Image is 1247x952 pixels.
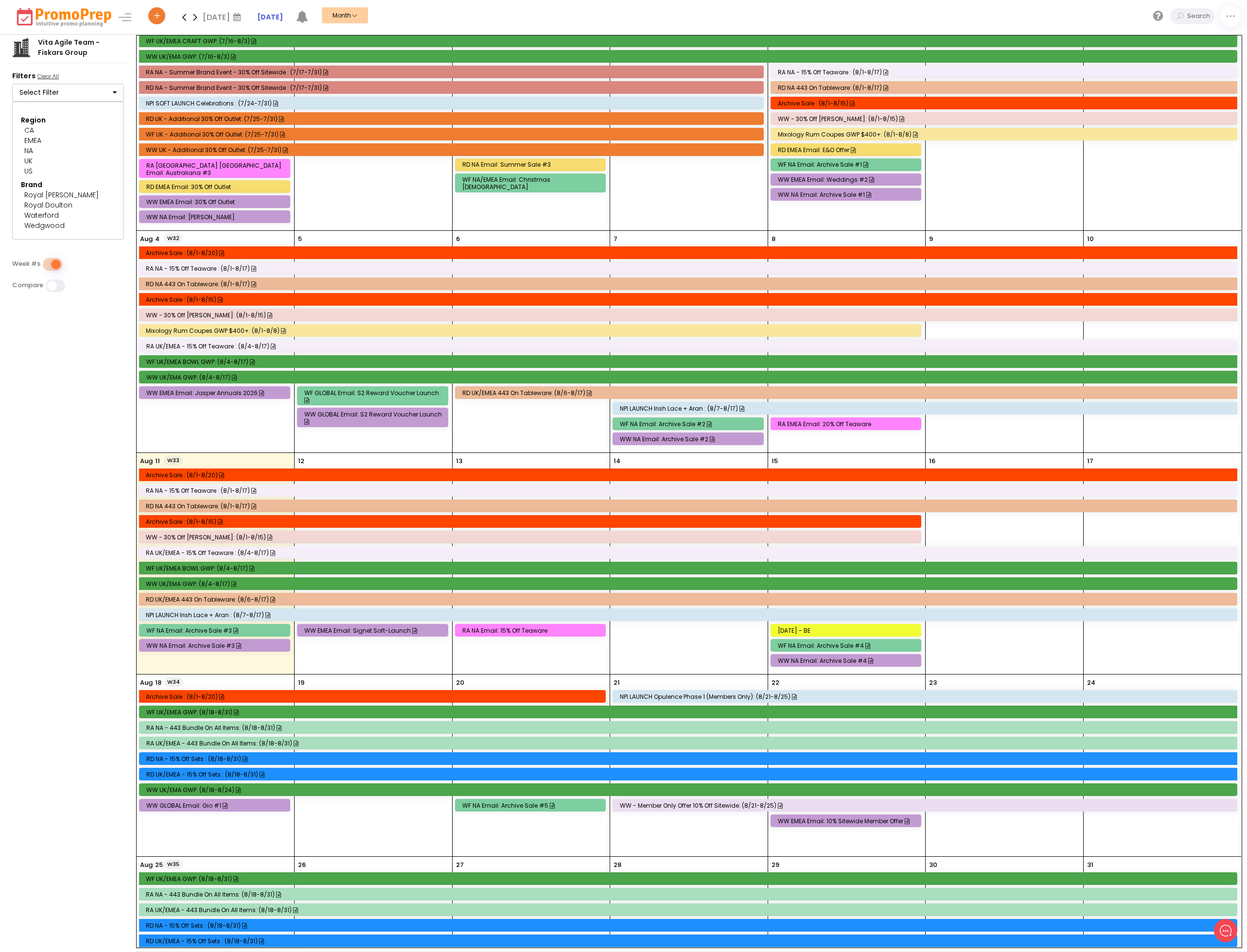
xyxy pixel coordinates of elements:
[146,162,286,176] div: RA [GEOGRAPHIC_DATA] [GEOGRAPHIC_DATA] Email: Australiana #3
[772,678,779,688] p: 22
[24,221,112,231] div: Wedgwood
[146,100,759,107] div: NPI SOFT LAUNCH Celebrations : (7/24-7/31)
[15,65,180,80] h2: What can we do to help?
[146,802,286,809] div: WW GLOBAL Email: Gio #1
[778,420,917,428] div: RA EMEA Email: 20% off Teaware
[24,166,112,176] div: US
[146,502,1233,510] div: RD NA 443 on Tableware: (8/1-8/17)
[146,518,917,525] div: Archive Sale : (8/1-8/15)
[12,38,31,57] img: company.png
[146,693,602,700] div: Archive Sale : (8/1-8/20)
[140,456,153,466] p: Aug
[146,724,1234,731] div: RA NA - 443 Bundle on all items: (8/18-8/31)
[146,146,759,154] div: WW UK - Additional 30% off Outlet: (7/25-7/31)
[24,136,112,146] div: EMEA
[31,37,124,58] div: Vita Agile Team - Fiskars Group
[778,627,917,634] div: [DATE] - BE
[1214,919,1237,942] iframe: gist-messenger-bubble-iframe
[778,657,917,664] div: WW NA Email: Archive Sale #4
[21,115,115,125] div: Region
[620,435,759,443] div: WW NA Email: Archive Sale #2
[146,327,917,334] div: Mixology Rum Coupes GWP $400+: (8/1-8/8)
[929,456,935,466] p: 16
[462,627,602,634] div: RA NA Email: 15% off Teaware
[146,296,1234,303] div: Archive Sale : (8/1-8/15)
[1087,860,1093,870] p: 31
[462,389,1234,397] div: RD UK/EMEA 443 on Tableware: (8/6-8/17)
[304,389,444,404] div: WF GLOBAL Email: S2 Reward Voucher Launch
[146,596,1233,603] div: RD UK/EMEA 443 on Tableware: (8/6-8/17)
[146,534,917,541] div: WW - 30% off [PERSON_NAME]: (8/1-8/15)
[146,249,1234,257] div: Archive Sale : (8/1-8/20)
[146,389,286,397] div: WW EMEA Email: Jasper Annuals 2026
[462,176,602,190] div: WF NA/EMEA Email: Christmas [DEMOGRAPHIC_DATA]
[164,233,183,243] a: Week 32
[12,84,124,102] button: Select Filter
[146,53,1233,60] div: WW UK/EMA GWP: (7/16-8/3)
[24,125,112,136] div: CA
[462,802,602,809] div: WF NA Email: Archive Sale #5
[614,456,620,466] p: 14
[929,234,933,244] p: 9
[146,937,1233,945] div: RD UK/EMEA - 15% off sets : (8/18-8/31)
[12,281,43,289] label: Compare
[146,642,286,649] div: WW NA Email: Archive Sale #3
[146,198,286,206] div: WW EMEA Email: 30% off Outlet
[146,627,286,634] div: WF NA Email: Archive Sale #3
[164,455,183,466] a: Week 33
[1087,234,1094,244] p: 10
[164,677,183,687] a: Week 34
[146,183,286,190] div: RD EMEA Email: 30% off Outlet
[620,420,759,428] div: WF NA Email: Archive Sale #2
[772,456,778,466] p: 15
[304,627,444,634] div: WW EMEA Email: Signet Soft-Launch
[614,678,620,688] p: 21
[772,234,775,244] p: 8
[298,860,306,870] p: 26
[1087,678,1095,688] p: 24
[155,456,160,466] p: 11
[15,98,179,117] button: New conversation
[456,678,464,688] p: 20
[24,190,112,200] div: Royal [PERSON_NAME]
[146,709,1234,716] div: WF UK/EMEA GWP: (8/18-8/31)
[778,115,1234,122] div: WW - 30% off [PERSON_NAME]: (8/1-8/15)
[146,131,759,138] div: WF UK - Additional 30% off Outlet: (7/25-7/31)
[620,693,1233,700] div: NPI LAUNCH Opulence Phase 1 (Members Only): (8/21-8/25)
[146,280,1234,288] div: RD NA 443 on Tableware: (8/1-8/17)
[146,875,1233,883] div: WF UK/EMEA GWP: (8/18-8/31)
[778,100,1234,107] div: Archive Sale : (8/1-8/15)
[146,891,1233,898] div: RA NA - 443 Bundle on all items: (8/18-8/31)
[63,104,117,111] span: New conversation
[164,859,183,869] a: Week 35
[15,47,180,63] h1: Hello [PERSON_NAME]!
[929,860,937,870] p: 30
[778,84,1234,91] div: RD NA 443 on Tableware: (8/1-8/17)
[298,234,302,244] p: 5
[146,471,1234,479] div: Archive Sale : (8/1-8/20)
[203,10,244,24] div: [DATE]
[456,234,460,244] p: 6
[462,161,602,168] div: RD NA Email: Summer Sale #3
[146,786,1233,794] div: WW UK/EMA GWP: (8/18-8/24)
[146,740,1234,747] div: RA UK/EMEA - 443 Bundle on all items: (8/18-8/31)
[155,678,161,688] p: 18
[146,487,1233,494] div: RA NA - 15% off Teaware : (8/1-8/17)
[778,191,917,198] div: WW NA Email: Archive Sale #1
[929,678,937,688] p: 23
[146,922,1233,929] div: RD NA - 15% off sets : (8/18-8/31)
[24,156,112,166] div: UK
[1185,8,1214,24] input: Search
[37,72,59,80] u: Clear All
[146,374,1234,381] div: WW UK/EMA GWP: (8/4-8/17)
[140,678,153,688] p: Aug
[146,358,1234,365] div: WF UK/EMEA BOWL GWP: (8/4-8/17)
[614,860,621,870] p: 28
[146,84,759,91] div: RD NA - Summer Brand Event - 30% off Sitewide : (7/17-7/31)
[257,12,283,22] a: [DATE]
[778,642,917,649] div: WF NA Email: Archive Sale #4
[146,343,1234,350] div: RA UK/EMEA - 15% off Teaware : (8/4-8/17)
[614,234,617,244] p: 7
[146,565,1233,572] div: WF UK/EMEA BOWL GWP: (8/4-8/17)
